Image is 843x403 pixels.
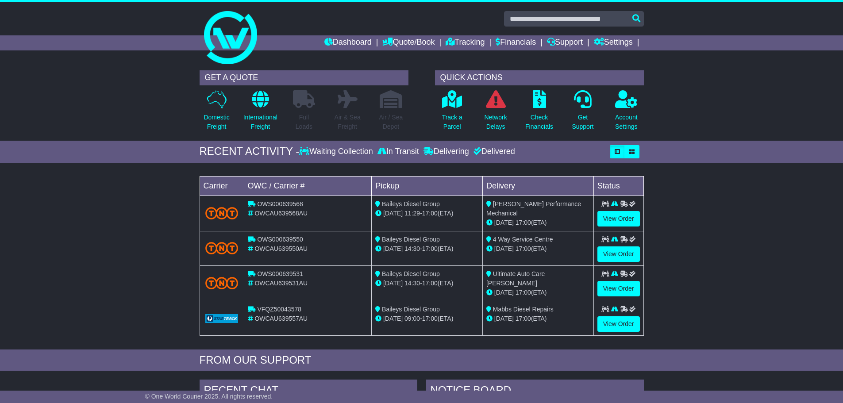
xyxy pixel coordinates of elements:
[375,279,479,288] div: - (ETA)
[615,90,638,136] a: AccountSettings
[597,246,640,262] a: View Order
[200,70,408,85] div: GET A QUOTE
[572,113,593,131] p: Get Support
[257,236,303,243] span: OWS000639550
[442,90,463,136] a: Track aParcel
[404,315,420,322] span: 09:00
[257,306,301,313] span: VFQZ50043578
[257,200,303,207] span: OWS000639568
[383,245,403,252] span: [DATE]
[145,393,273,400] span: © One World Courier 2025. All rights reserved.
[525,113,553,131] p: Check Financials
[204,113,229,131] p: Domestic Freight
[382,200,440,207] span: Baileys Diesel Group
[422,245,438,252] span: 17:00
[244,176,372,196] td: OWC / Carrier #
[383,210,403,217] span: [DATE]
[257,270,303,277] span: OWS000639531
[422,280,438,287] span: 17:00
[243,113,277,131] p: International Freight
[254,245,308,252] span: OWCAU639550AU
[571,90,594,136] a: GetSupport
[615,113,638,131] p: Account Settings
[486,218,590,227] div: (ETA)
[516,315,531,322] span: 17:00
[382,306,440,313] span: Baileys Diesel Group
[594,35,633,50] a: Settings
[200,354,644,367] div: FROM OUR SUPPORT
[382,35,435,50] a: Quote/Book
[205,314,239,323] img: GetCarrierServiceLogo
[243,90,278,136] a: InternationalFreight
[516,289,531,296] span: 17:00
[471,147,515,157] div: Delivered
[404,280,420,287] span: 14:30
[379,113,403,131] p: Air / Sea Depot
[404,210,420,217] span: 11:29
[516,219,531,226] span: 17:00
[442,113,462,131] p: Track a Parcel
[299,147,375,157] div: Waiting Collection
[254,210,308,217] span: OWCAU639568AU
[435,70,644,85] div: QUICK ACTIONS
[335,113,361,131] p: Air & Sea Freight
[324,35,372,50] a: Dashboard
[486,200,581,217] span: [PERSON_NAME] Performance Mechanical
[382,270,440,277] span: Baileys Diesel Group
[482,176,593,196] td: Delivery
[493,306,554,313] span: Mabbs Diesel Repairs
[254,315,308,322] span: OWCAU639557AU
[205,242,239,254] img: TNT_Domestic.png
[486,244,590,253] div: (ETA)
[383,315,403,322] span: [DATE]
[494,289,514,296] span: [DATE]
[422,210,438,217] span: 17:00
[494,245,514,252] span: [DATE]
[205,207,239,219] img: TNT_Domestic.png
[484,90,507,136] a: NetworkDelays
[486,288,590,297] div: (ETA)
[422,315,438,322] span: 17:00
[516,245,531,252] span: 17:00
[486,270,545,287] span: Ultimate Auto Care [PERSON_NAME]
[404,245,420,252] span: 14:30
[200,145,300,158] div: RECENT ACTIVITY -
[597,211,640,226] a: View Order
[254,280,308,287] span: OWCAU639531AU
[493,236,553,243] span: 4 Way Service Centre
[383,280,403,287] span: [DATE]
[375,147,421,157] div: In Transit
[203,90,230,136] a: DomesticFreight
[375,244,479,253] div: - (ETA)
[525,90,554,136] a: CheckFinancials
[382,236,440,243] span: Baileys Diesel Group
[593,176,643,196] td: Status
[372,176,483,196] td: Pickup
[200,176,244,196] td: Carrier
[494,315,514,322] span: [DATE]
[375,314,479,323] div: - (ETA)
[597,316,640,332] a: View Order
[547,35,583,50] a: Support
[486,314,590,323] div: (ETA)
[494,219,514,226] span: [DATE]
[496,35,536,50] a: Financials
[484,113,507,131] p: Network Delays
[446,35,485,50] a: Tracking
[293,113,315,131] p: Full Loads
[597,281,640,296] a: View Order
[205,277,239,289] img: TNT_Domestic.png
[375,209,479,218] div: - (ETA)
[421,147,471,157] div: Delivering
